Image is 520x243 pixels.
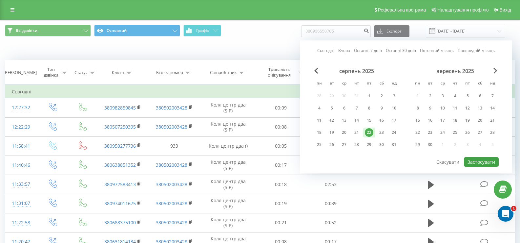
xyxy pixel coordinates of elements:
[156,105,187,111] a: 380502003428
[327,79,337,89] abbr: вівторок
[374,25,409,37] button: Експорт
[365,116,373,125] div: 15
[363,103,375,113] div: пт 8 серп 2025 р.
[301,25,371,37] input: Пошук за номером
[476,104,484,112] div: 13
[200,194,256,213] td: Колл центр два (SIP)
[104,124,136,130] a: 380507250395
[364,79,374,89] abbr: п’ятниця
[306,194,356,213] td: 00:39
[43,67,59,78] div: Тип дзвінка
[486,91,499,101] div: нд 7 вер 2025 р.
[474,91,486,101] div: сб 6 вер 2025 р.
[74,70,88,75] div: Статус
[317,47,334,54] a: Сьогодні
[12,140,31,153] div: 11:58:41
[156,200,187,207] a: 380502003428
[420,47,454,54] a: Поточний місяць
[474,128,486,137] div: сб 27 вер 2025 р.
[338,128,350,137] div: ср 20 серп 2025 р.
[365,104,373,112] div: 8
[365,92,373,100] div: 1
[436,115,449,125] div: ср 17 вер 2025 р.
[112,70,124,75] div: Клієнт
[511,206,516,211] span: 1
[256,136,306,156] td: 00:05
[424,115,436,125] div: вт 16 вер 2025 р.
[256,117,306,136] td: 00:08
[411,68,499,74] div: вересень 2025
[388,115,400,125] div: нд 17 серп 2025 р.
[411,115,424,125] div: пн 15 вер 2025 р.
[461,128,474,137] div: пт 26 вер 2025 р.
[12,101,31,114] div: 12:27:32
[352,140,361,149] div: 28
[352,79,362,89] abbr: четвер
[425,79,435,89] abbr: вівторок
[338,103,350,113] div: ср 6 серп 2025 р.
[488,92,497,100] div: 7
[200,213,256,232] td: Колл центр два (SIP)
[340,140,348,149] div: 27
[365,128,373,137] div: 22
[313,103,325,113] div: пн 4 серп 2025 р.
[474,103,486,113] div: сб 13 вер 2025 р.
[424,128,436,137] div: вт 23 вер 2025 р.
[16,28,37,33] span: Всі дзвінки
[436,103,449,113] div: ср 10 вер 2025 р.
[363,91,375,101] div: пт 1 серп 2025 р.
[486,103,499,113] div: нд 14 вер 2025 р.
[488,79,497,89] abbr: неділя
[475,79,485,89] abbr: субота
[426,104,434,112] div: 9
[463,116,472,125] div: 19
[438,79,447,89] abbr: середа
[433,157,463,167] button: Скасувати
[461,103,474,113] div: пт 12 вер 2025 р.
[375,115,388,125] div: сб 16 серп 2025 р.
[488,116,497,125] div: 21
[498,206,513,222] iframe: Intercom live chat
[12,121,31,134] div: 12:22:29
[377,92,386,100] div: 2
[314,68,318,74] span: Previous Month
[436,128,449,137] div: ср 24 вер 2025 р.
[148,136,200,156] td: 933
[338,115,350,125] div: ср 13 серп 2025 р.
[94,25,180,36] button: Основний
[451,116,459,125] div: 18
[256,156,306,175] td: 00:17
[156,181,187,187] a: 380502003428
[377,140,386,149] div: 30
[104,143,136,149] a: 380950277736
[256,175,306,194] td: 00:18
[313,128,325,137] div: пн 18 серп 2025 р.
[390,128,398,137] div: 24
[262,67,297,78] div: Тривалість очікування
[464,157,499,167] button: Застосувати
[363,115,375,125] div: пт 15 серп 2025 р.
[5,85,515,98] td: Сьогодні
[438,116,447,125] div: 17
[388,91,400,101] div: нд 3 серп 2025 р.
[306,213,356,232] td: 00:52
[463,104,472,112] div: 12
[388,128,400,137] div: нд 24 серп 2025 р.
[12,159,31,172] div: 11:40:46
[463,92,472,100] div: 5
[463,79,472,89] abbr: п’ятниця
[352,128,361,137] div: 21
[388,103,400,113] div: нд 10 серп 2025 р.
[156,219,187,226] a: 380502003428
[313,115,325,125] div: пн 11 серп 2025 р.
[4,70,37,75] div: [PERSON_NAME]
[461,91,474,101] div: пт 5 вер 2025 р.
[354,47,382,54] a: Останні 7 днів
[390,140,398,149] div: 31
[12,216,31,229] div: 11:22:58
[377,128,386,137] div: 23
[424,91,436,101] div: вт 2 вер 2025 р.
[200,98,256,117] td: Колл центр два (SIP)
[424,103,436,113] div: вт 9 вер 2025 р.
[488,128,497,137] div: 28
